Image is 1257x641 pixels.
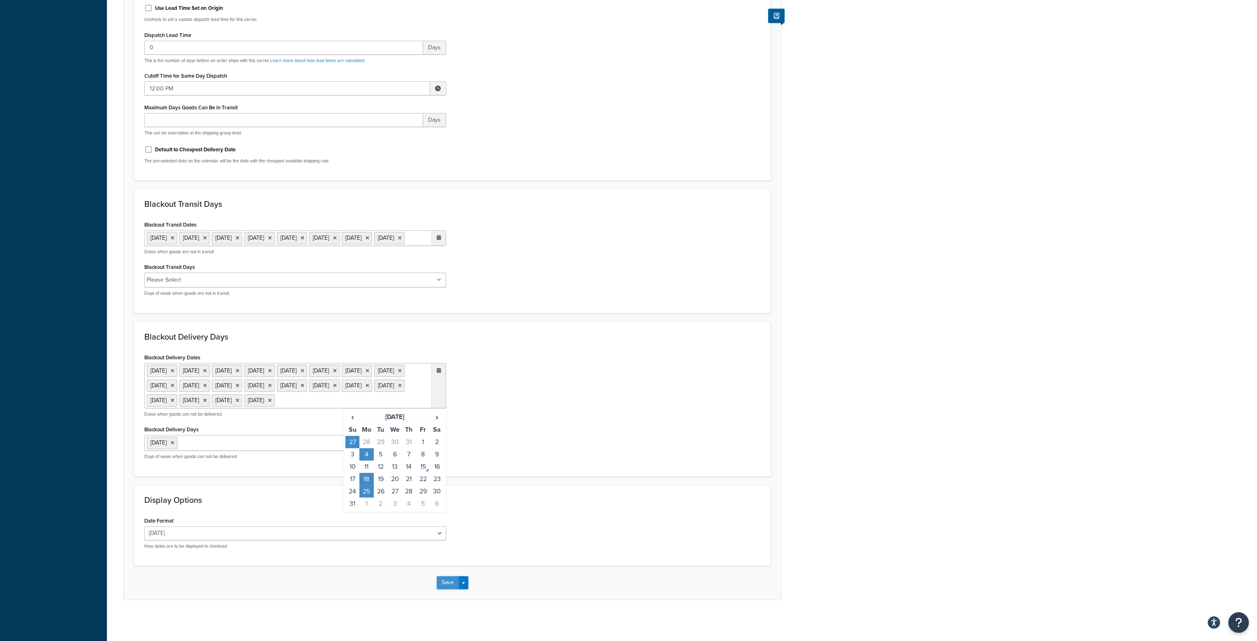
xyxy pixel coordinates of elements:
[144,495,760,504] h3: Display Options
[416,498,430,510] td: 5
[388,498,402,510] td: 3
[388,436,402,448] td: 30
[388,423,402,436] th: We
[342,232,372,244] li: [DATE]
[179,232,210,244] li: [DATE]
[212,232,242,244] li: [DATE]
[437,576,459,589] button: Save
[374,232,405,244] li: [DATE]
[345,498,359,510] td: 31
[244,380,275,392] li: [DATE]
[430,473,444,485] td: 23
[374,485,388,498] td: 26
[144,158,446,164] p: The pre-selected date on the calendar will be the date with the cheapest available shipping rate
[179,380,210,392] li: [DATE]
[402,423,416,436] th: Th
[277,380,307,392] li: [DATE]
[416,448,430,461] td: 8
[359,448,373,461] td: 4
[179,365,210,377] li: [DATE]
[144,73,227,79] label: Cutoff Time for Same Day Dispatch
[359,461,373,473] td: 11
[374,461,388,473] td: 12
[342,365,372,377] li: [DATE]
[374,423,388,436] th: Tu
[144,58,446,64] p: This is the number of days before an order ships with this carrier.
[388,473,402,485] td: 20
[212,380,242,392] li: [DATE]
[430,498,444,510] td: 6
[309,365,340,377] li: [DATE]
[430,436,444,448] td: 2
[144,411,446,417] p: Dates when goods can not be delivered
[144,454,446,460] p: Days of week when goods can not be delivered
[431,411,444,423] span: ›
[277,365,307,377] li: [DATE]
[374,448,388,461] td: 5
[388,485,402,498] td: 27
[179,394,210,407] li: [DATE]
[430,485,444,498] td: 30
[144,130,446,136] p: This can be overridden at the shipping group level
[430,448,444,461] td: 9
[345,448,359,461] td: 3
[359,498,373,510] td: 1
[430,423,444,436] th: Sa
[144,104,238,111] label: Maximum Days Goods Can Be in Transit
[144,518,174,524] label: Date Format
[359,411,430,423] th: [DATE]
[359,423,373,436] th: Mo
[309,232,340,244] li: [DATE]
[345,473,359,485] td: 17
[416,485,430,498] td: 29
[402,473,416,485] td: 21
[768,9,785,23] button: Show Help Docs
[244,394,275,407] li: [DATE]
[144,543,446,549] p: How dates are to be displayed in checkout
[144,264,195,270] label: Blackout Transit Days
[309,380,340,392] li: [DATE]
[144,222,197,228] label: Blackout Transit Dates
[244,232,275,244] li: [DATE]
[374,436,388,448] td: 29
[150,438,167,447] span: [DATE]
[402,485,416,498] td: 28
[144,332,760,341] h3: Blackout Delivery Days
[147,394,177,407] li: [DATE]
[144,290,446,296] p: Days of week when goods are not in transit
[144,426,199,433] label: Blackout Delivery Days
[359,473,373,485] td: 18
[374,473,388,485] td: 19
[345,423,359,436] th: Su
[359,485,373,498] td: 25
[423,41,446,55] span: Days
[155,5,223,12] label: Use Lead Time Set on Origin
[423,113,446,127] span: Days
[270,57,366,64] a: Learn more about how lead times are calculated.
[277,232,307,244] li: [DATE]
[346,411,359,423] span: ‹
[374,365,405,377] li: [DATE]
[402,448,416,461] td: 7
[374,498,388,510] td: 2
[147,365,177,377] li: [DATE]
[359,436,373,448] td: 28
[147,232,177,244] li: [DATE]
[345,461,359,473] td: 10
[144,354,200,361] label: Blackout Delivery Dates
[388,461,402,473] td: 13
[1228,612,1249,633] button: Open Resource Center
[345,485,359,498] td: 24
[345,436,359,448] td: 27
[430,461,444,473] td: 16
[402,498,416,510] td: 4
[374,380,405,392] li: [DATE]
[144,16,446,23] p: Uncheck to set a custom dispatch lead time for this carrier
[416,436,430,448] td: 1
[155,146,236,153] label: Default to Cheapest Delivery Date
[147,380,177,392] li: [DATE]
[416,461,430,473] td: 15
[402,461,416,473] td: 14
[416,473,430,485] td: 22
[212,365,242,377] li: [DATE]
